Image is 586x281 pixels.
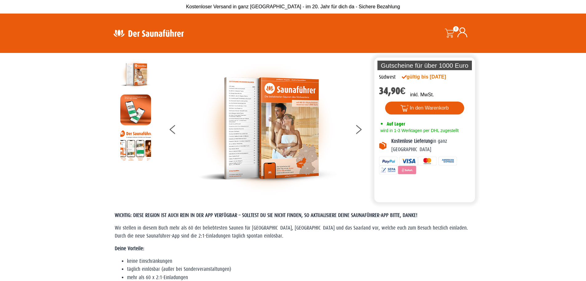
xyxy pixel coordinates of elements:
p: inkl. MwSt. [410,91,434,98]
button: In den Warenkorb [385,102,464,114]
p: in ganz [GEOGRAPHIC_DATA] [391,137,471,154]
img: MOCKUP-iPhone_regional [120,94,151,125]
div: Südwest [379,73,396,81]
div: gültig bis [DATE] [402,73,460,81]
img: der-saunafuehrer-2025-suedwest [198,59,337,198]
strong: Deine Vorteile: [115,246,144,251]
span: Kostenloser Versand in ganz [GEOGRAPHIC_DATA] - im 20. Jahr für dich da - Sichere Bezahlung [186,4,400,9]
img: der-saunafuehrer-2025-suedwest [120,59,151,90]
b: Kostenlose Lieferung [391,138,433,144]
img: Anleitung7tn [120,130,151,161]
span: WICHTIG: DIESE REGION IST AUCH REIN IN DER APP VERFÜGBAR – SOLLTEST DU SIE NICHT FINDEN, SO AKTUA... [115,212,417,218]
span: € [400,85,406,97]
span: 0 [453,26,459,32]
li: täglich einlösbar (außer bei Sonderveranstaltungen) [127,265,472,273]
span: Auf Lager [387,121,405,127]
span: wird in 1-3 Werktagen per DHL zugestellt [379,128,459,133]
bdi: 34,90 [379,85,406,97]
span: Wir stellen in diesem Buch mehr als 60 der beliebtesten Saunen für [GEOGRAPHIC_DATA], [GEOGRAPHIC... [115,225,468,239]
p: Gutscheine für über 1000 Euro [377,61,472,70]
li: keine Einschränkungen [127,257,472,265]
